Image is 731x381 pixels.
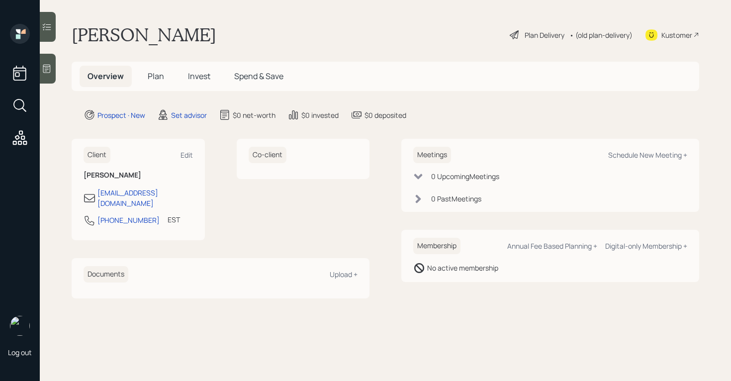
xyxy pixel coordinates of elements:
div: No active membership [427,263,498,273]
h6: Client [84,147,110,163]
h1: [PERSON_NAME] [72,24,216,46]
span: Invest [188,71,210,82]
div: Log out [8,348,32,357]
img: retirable_logo.png [10,316,30,336]
div: Annual Fee Based Planning + [507,241,597,251]
div: [PHONE_NUMBER] [97,215,160,225]
div: [EMAIL_ADDRESS][DOMAIN_NAME] [97,188,193,208]
div: • (old plan-delivery) [569,30,633,40]
span: Spend & Save [234,71,283,82]
h6: [PERSON_NAME] [84,171,193,180]
div: Plan Delivery [525,30,564,40]
div: 0 Upcoming Meeting s [431,171,499,182]
h6: Membership [413,238,460,254]
div: Upload + [330,270,358,279]
span: Overview [88,71,124,82]
div: Set advisor [171,110,207,120]
h6: Documents [84,266,128,283]
div: Edit [181,150,193,160]
div: $0 net-worth [233,110,275,120]
div: $0 deposited [365,110,406,120]
h6: Co-client [249,147,286,163]
div: EST [168,214,180,225]
div: $0 invested [301,110,339,120]
h6: Meetings [413,147,451,163]
div: Prospect · New [97,110,145,120]
div: Kustomer [661,30,692,40]
div: Digital-only Membership + [605,241,687,251]
div: 0 Past Meeting s [431,193,481,204]
span: Plan [148,71,164,82]
div: Schedule New Meeting + [608,150,687,160]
